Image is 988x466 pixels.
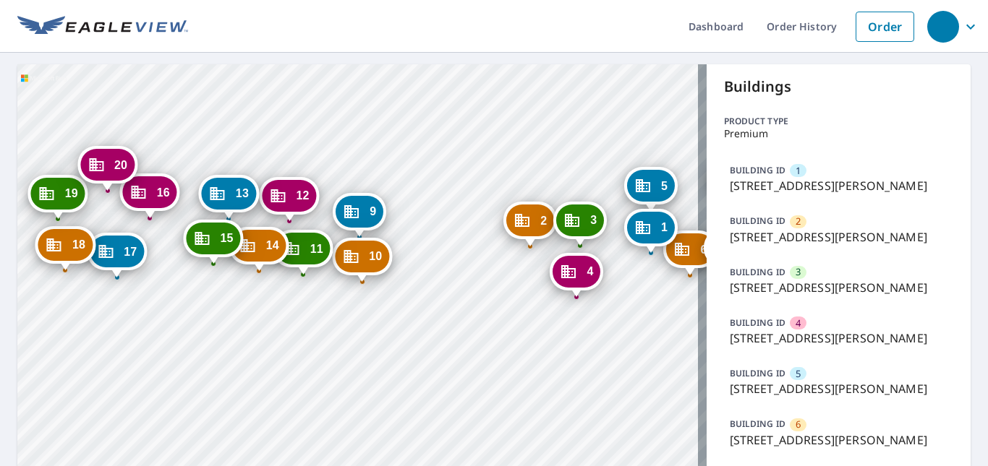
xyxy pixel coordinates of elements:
span: 20 [114,160,127,171]
div: Dropped pin, building 12, Commercial property, 2012 E 73rd St Tulsa, OK 74136 [259,177,319,222]
div: Dropped pin, building 18, Commercial property, 1906 E 73rd St Tulsa, OK 74136 [35,226,95,271]
div: Dropped pin, building 17, Commercial property, 1914 E 73rd St Tulsa, OK 74136 [87,233,147,277]
span: 15 [220,233,233,243]
img: EV Logo [17,16,188,38]
div: Dropped pin, building 14, Commercial property, 2008 E 73rd St Tulsa, OK 74136 [229,227,289,272]
span: 13 [236,188,249,199]
div: Dropped pin, building 20, Commercial property, 1800 E 73rd St Tulsa, OK 74136 [77,146,137,191]
div: Dropped pin, building 6, Commercial property, 7414 S Lewis Ave Tulsa, OK 74136 [663,230,717,275]
span: 19 [65,188,78,199]
span: 10 [369,251,382,262]
p: Buildings [724,76,954,98]
p: Premium [724,128,954,139]
p: BUILDING ID [730,266,785,278]
p: BUILDING ID [730,316,785,329]
span: 11 [310,243,323,254]
p: [STREET_ADDRESS][PERSON_NAME] [730,380,948,397]
div: Dropped pin, building 16, Commercial property, 1924 E 73rd St Tulsa, OK 74136 [120,173,180,218]
p: BUILDING ID [730,164,785,176]
div: Dropped pin, building 4, Commercial property, 7418 S Lewis Ave Tulsa, OK 74136 [550,253,603,298]
div: Dropped pin, building 3, Commercial property, 7430 S Lewis Ave Tulsa, OK 74136 [553,202,607,246]
div: Dropped pin, building 10, Commercial property, 2104 E 73rd St Tulsa, OK 74136 [332,238,392,282]
p: [STREET_ADDRESS][PERSON_NAME] [730,228,948,246]
div: Dropped pin, building 11, Commercial property, 2010 E 73rd St Tulsa, OK 74136 [273,230,333,275]
span: 6 [700,244,707,255]
span: 3 [590,215,597,225]
a: Order [856,12,914,42]
span: 2 [796,215,801,228]
div: Dropped pin, building 1, Commercial property, 7422 S Lewis Ave Tulsa, OK 74136 [624,209,678,254]
p: [STREET_ADDRESS][PERSON_NAME] [730,177,948,194]
span: 1 [661,222,668,233]
div: Dropped pin, building 7, Commercial property, 7410 S Lewis Ave Tulsa, OK 74136 [704,229,757,274]
div: Dropped pin, building 13, Commercial property, 2004 E 73rd St Tulsa, OK 74136 [199,175,259,220]
div: Dropped pin, building 2, Commercial property, 7438 S Lewis Ave Tulsa, OK 74136 [503,202,557,246]
span: 12 [296,190,309,201]
p: [STREET_ADDRESS][PERSON_NAME] [730,329,948,347]
div: Dropped pin, building 19, Commercial property, 1904 E 73rd St Tulsa, OK 74136 [28,175,88,220]
span: 17 [124,246,137,257]
p: BUILDING ID [730,215,785,227]
span: 5 [796,367,801,381]
div: Dropped pin, building 15, Commercial property, 2004 E 73rd St Tulsa, OK 74136 [183,220,243,264]
span: 4 [587,266,593,277]
p: [STREET_ADDRESS][PERSON_NAME] [730,279,948,296]
p: Product type [724,115,954,128]
span: 1 [796,164,801,178]
span: 9 [370,206,376,217]
span: 6 [796,418,801,431]
div: Dropped pin, building 9, Commercial property, 2102 E 73rd St Tulsa, OK 74136 [333,193,386,238]
span: 3 [796,265,801,279]
span: 2 [540,215,547,226]
span: 18 [72,239,85,250]
span: 14 [266,240,279,251]
span: 16 [157,187,170,198]
span: 4 [796,316,801,330]
span: 5 [661,181,668,191]
p: [STREET_ADDRESS][PERSON_NAME] [730,431,948,449]
p: BUILDING ID [730,367,785,379]
p: BUILDING ID [730,418,785,430]
div: Dropped pin, building 5, Commercial property, 7426 S Lewis Ave Tulsa, OK 74136 [624,167,678,212]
